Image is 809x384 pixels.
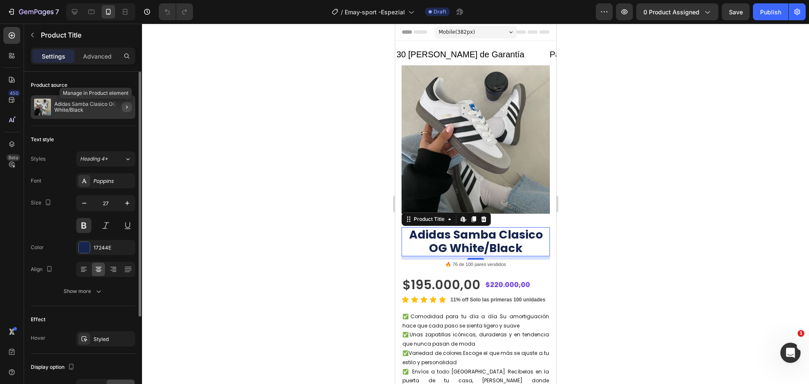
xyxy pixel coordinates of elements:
[636,3,718,20] button: 0 product assigned
[94,336,133,343] div: Styled
[55,273,150,279] strong: 11% off Solo las primeras 100 unidades
[798,330,804,337] span: 1
[80,155,108,163] span: Heading 4*
[17,192,51,199] div: Product Title
[780,343,801,363] iframe: Intercom live chat
[434,8,446,16] span: Draft
[31,264,54,275] div: Align
[31,81,67,89] div: Product source
[55,7,59,17] p: 7
[722,3,750,20] button: Save
[729,8,743,16] span: Save
[42,52,65,61] p: Settings
[31,244,44,251] div: Color
[94,244,133,252] div: 17244E
[7,326,154,342] span: ✅Variedad de colores Escoge el que más se ajuste a tu estilo y personalidad
[159,3,193,20] div: Undo/Redo
[6,154,20,161] div: Beta
[7,307,154,324] span: ✅Unas zapatillas icónicas, duraderas y en tendencia que nunca pasan de moda
[341,8,343,16] span: /
[31,136,54,143] div: Text style
[3,3,63,20] button: 7
[54,101,132,113] p: Adidas Samba Clasico OG White/Black
[83,52,112,61] p: Advanced
[7,289,154,306] span: ✅Comodidad para tu día a día Su amortiguación hace que cada paso se sienta ligero y suave
[31,155,46,163] div: Styles
[7,344,154,370] span: ✅ Envíos a todo [GEOGRAPHIC_DATA] Recíbelas en la puerta de tu casa, [PERSON_NAME] donde [PERSON_...
[31,284,135,299] button: Show more
[94,177,133,185] div: Poppins
[760,8,781,16] div: Publish
[154,26,233,35] span: Pago Contra Entrega
[76,151,135,166] button: Heading 4*
[41,30,132,40] p: Product Title
[6,204,155,233] h1: Adidas Samba Clasico OG White/Black
[34,99,51,115] img: product feature img
[31,197,53,209] div: Size
[31,177,41,185] div: Font
[89,255,136,267] div: $220.000,00
[345,8,405,16] span: Emay-sport -Espezial
[64,287,103,295] div: Show more
[753,3,788,20] button: Publish
[8,90,20,97] div: 450
[6,253,86,270] div: $195.000,00
[395,24,556,384] iframe: Design area
[31,316,46,323] div: Effect
[31,334,46,342] div: Hover
[7,237,154,245] p: 🔥 76 de 100 pares vendidos
[643,8,699,16] span: 0 product assigned
[31,362,76,373] div: Display option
